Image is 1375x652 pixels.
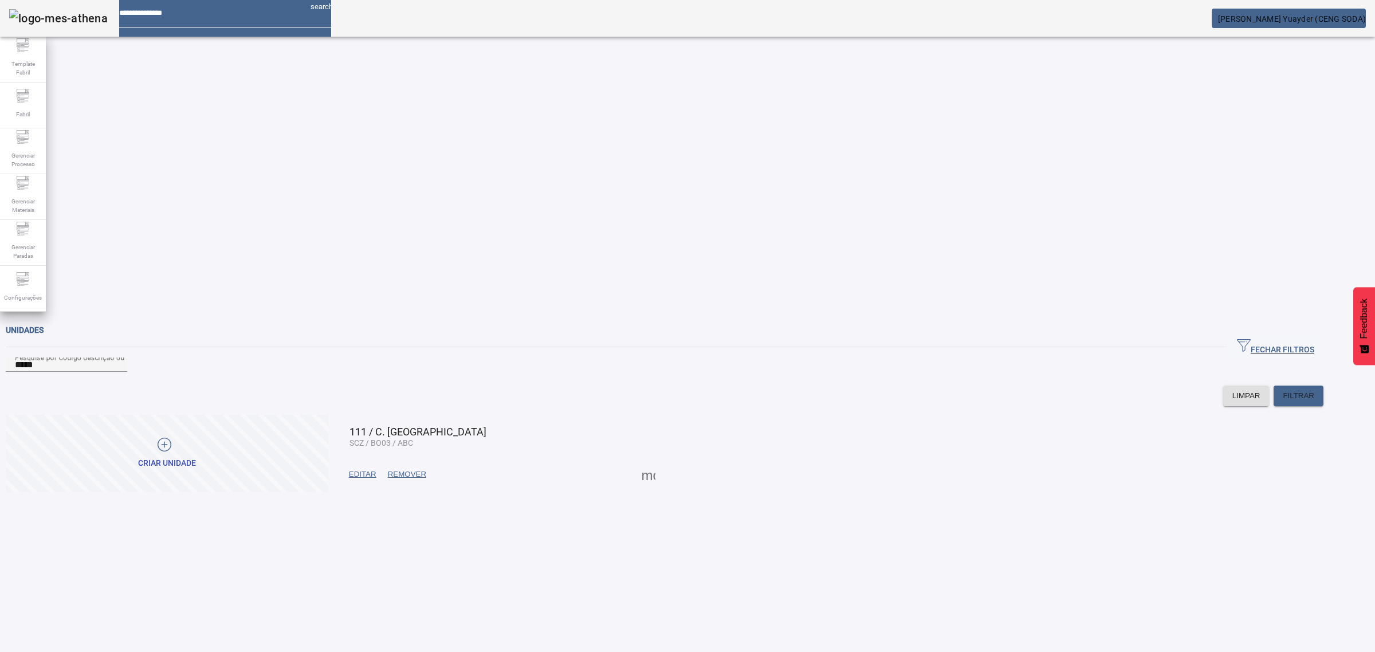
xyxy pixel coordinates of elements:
[6,56,40,80] span: Template Fabril
[15,353,142,361] mat-label: Pesquise por Código descrição ou sigla
[6,239,40,264] span: Gerenciar Paradas
[1,290,45,305] span: Configurações
[9,9,108,28] img: logo-mes-athena
[1359,298,1369,339] span: Feedback
[1283,390,1314,402] span: FILTRAR
[1353,287,1375,365] button: Feedback - Mostrar pesquisa
[6,194,40,218] span: Gerenciar Materiais
[1228,337,1323,358] button: FECHAR FILTROS
[349,426,486,438] span: 111 / C. [GEOGRAPHIC_DATA]
[6,148,40,172] span: Gerenciar Processo
[349,469,376,480] span: EDITAR
[1223,386,1270,406] button: LIMPAR
[382,464,432,485] button: REMOVER
[343,464,382,485] button: EDITAR
[1237,339,1314,356] span: FECHAR FILTROS
[1232,390,1260,402] span: LIMPAR
[1218,14,1366,23] span: [PERSON_NAME] Yuayder (CENG SODA)
[13,107,33,122] span: Fabril
[6,415,329,492] button: Criar unidade
[388,469,426,480] span: REMOVER
[1274,386,1323,406] button: FILTRAR
[349,438,413,447] span: SCZ / BO03 / ABC
[6,325,44,335] span: Unidades
[638,464,659,485] button: Mais
[138,458,196,469] div: Criar unidade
